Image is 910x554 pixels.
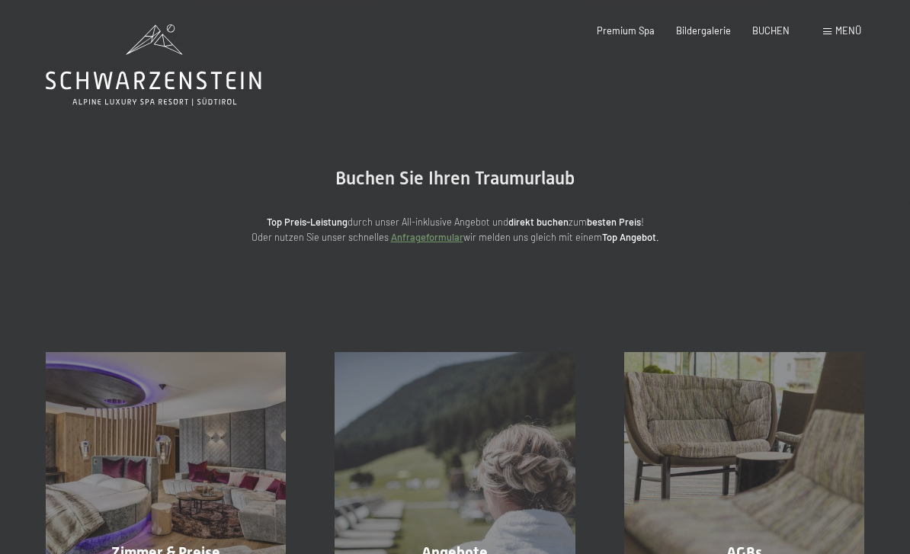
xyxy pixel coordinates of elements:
[752,24,790,37] a: BUCHEN
[587,216,641,228] strong: besten Preis
[267,216,348,228] strong: Top Preis-Leistung
[391,231,463,243] a: Anfrageformular
[835,24,861,37] span: Menü
[597,24,655,37] a: Premium Spa
[150,214,760,245] p: durch unser All-inklusive Angebot und zum ! Oder nutzen Sie unser schnelles wir melden uns gleich...
[335,168,575,189] span: Buchen Sie Ihren Traumurlaub
[676,24,731,37] a: Bildergalerie
[508,216,569,228] strong: direkt buchen
[602,231,659,243] strong: Top Angebot.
